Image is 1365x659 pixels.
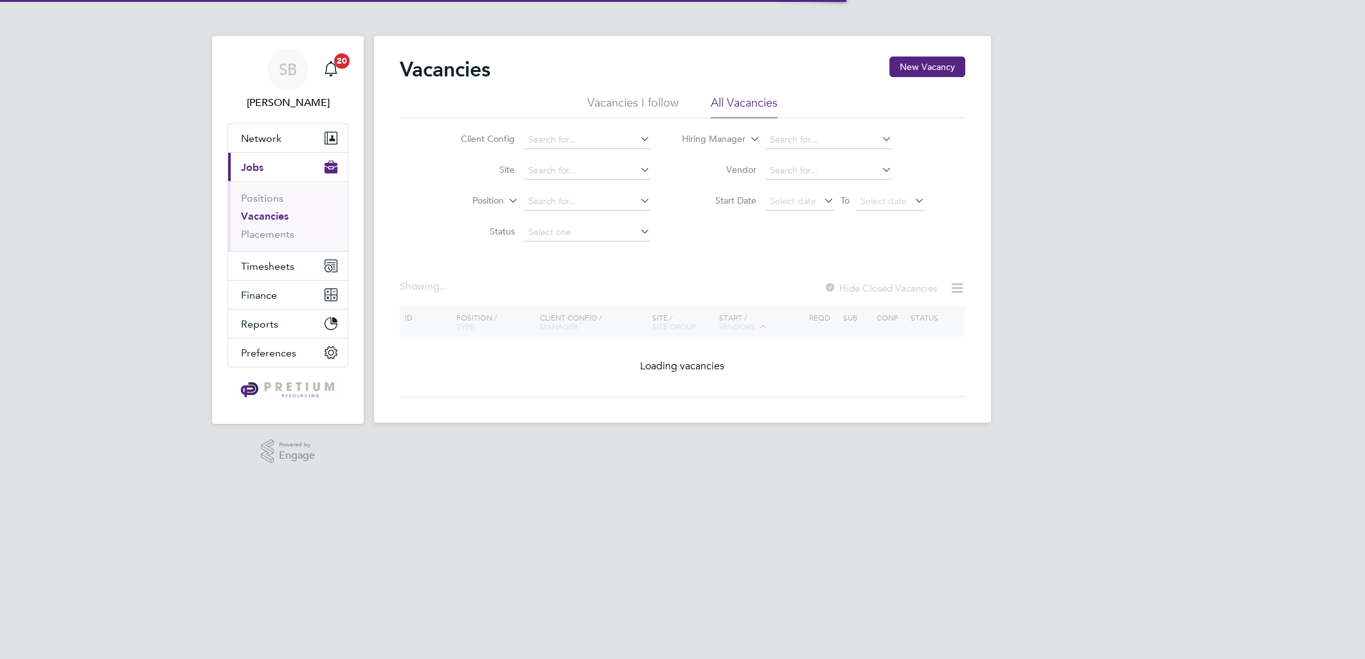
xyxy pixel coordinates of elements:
label: Status [441,225,515,237]
label: Hiring Manager [672,133,745,146]
span: Engage [279,450,315,461]
a: Powered byEngage [261,439,316,464]
input: Search for... [524,162,650,180]
span: Reports [241,318,278,330]
input: Search for... [524,193,650,211]
a: Vacancies [241,210,289,222]
button: New Vacancy [889,57,965,77]
span: Jobs [241,161,263,173]
span: Select date [770,195,816,207]
span: 20 [334,53,350,69]
span: Timesheets [241,260,294,272]
input: Search for... [524,131,650,149]
input: Select one [524,224,650,242]
a: 20 [318,49,344,90]
label: Position [430,195,504,207]
span: Select date [861,195,907,207]
span: Finance [241,289,277,301]
div: Jobs [228,181,348,251]
input: Search for... [765,131,892,149]
label: Client Config [441,133,515,145]
button: Reports [228,310,348,338]
a: Placements [241,228,294,240]
a: SB[PERSON_NAME] [227,49,348,110]
li: All Vacancies [711,95,778,118]
span: Powered by [279,439,315,450]
label: Vendor [682,164,756,175]
span: SB [279,61,297,78]
img: pretium-logo-retina.png [237,380,338,401]
span: Sasha Baird [227,95,348,110]
li: Vacancies I follow [587,95,679,118]
span: Network [241,132,281,145]
span: Preferences [241,347,296,359]
label: Start Date [682,195,756,206]
button: Jobs [228,153,348,181]
label: Hide Closed Vacancies [824,282,937,294]
a: Positions [241,192,283,204]
button: Preferences [228,338,348,367]
a: Go to home page [227,380,348,401]
button: Timesheets [228,252,348,280]
div: Showing [400,280,450,294]
button: Finance [228,281,348,309]
span: ... [440,280,447,293]
button: Network [228,124,348,152]
span: To [837,192,853,209]
h2: Vacancies [400,57,490,82]
input: Search for... [765,162,892,180]
nav: Main navigation [212,36,364,424]
label: Site [441,164,515,175]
